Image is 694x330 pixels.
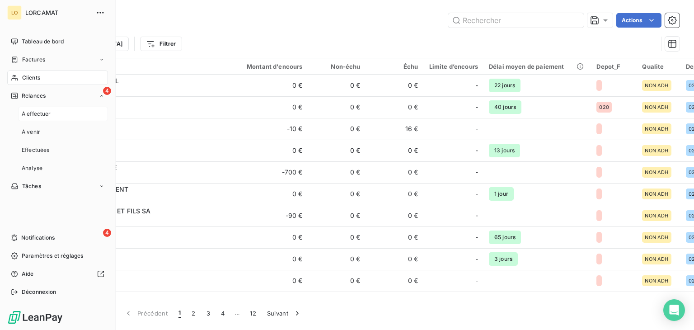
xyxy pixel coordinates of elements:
span: 1 [178,309,181,318]
span: 4 [103,87,111,95]
td: 0 € [308,161,366,183]
span: 22 jours [489,79,520,92]
span: - [475,168,478,177]
td: 0 € [308,205,366,226]
span: - [475,189,478,198]
span: C0111461 [62,107,225,116]
div: Limite d’encours [429,63,478,70]
span: NON ADH [645,213,668,218]
span: C0180362 [62,194,225,203]
td: 0 € [308,270,366,292]
td: -10 € [230,118,308,140]
span: C0185151 [62,129,225,138]
div: Open Intercom Messenger [663,299,685,321]
button: 1 [173,304,186,323]
span: Factures [22,56,45,64]
span: - [475,146,478,155]
td: 0 € [308,140,366,161]
span: 13 jours [489,144,520,157]
img: Logo LeanPay [7,310,63,325]
span: NON ADH [645,126,668,132]
div: Qualite [642,63,675,70]
button: 3 [201,304,216,323]
div: Échu [371,63,418,70]
td: 0 € [308,248,366,270]
td: 0 € [308,183,366,205]
span: NON ADH [645,235,668,240]
span: C0164003 [62,259,225,268]
td: 0 € [366,270,424,292]
span: NON ADH [645,148,668,153]
td: 0 € [308,292,366,313]
td: 0 € [366,205,424,226]
button: Suivant [262,304,307,323]
div: Non-échu [314,63,361,70]
button: Actions [616,13,661,28]
span: 65 jours [489,231,521,244]
span: - [475,255,478,264]
td: -90 € [230,205,308,226]
span: C0154162 [62,172,225,181]
span: - [475,233,478,242]
button: Précédent [118,304,173,323]
span: - [475,211,478,220]
a: Aide [7,267,108,281]
button: Filtrer [140,37,182,51]
span: - [475,103,478,112]
span: NON ADH [645,278,668,283]
span: NON ADH [645,104,668,110]
span: … [230,306,244,321]
span: C0174563 [62,151,225,160]
span: C0175226 [62,237,225,246]
span: Analyse [22,164,42,172]
span: NON ADH [645,83,668,88]
span: 3 jours [489,252,518,266]
span: Clients [22,74,40,82]
td: 0 € [308,96,366,118]
td: 0 € [230,226,308,248]
span: NON ADH [645,170,668,175]
td: 0 € [308,118,366,140]
td: 0 € [230,140,308,161]
span: Aide [22,270,34,278]
td: 0 € [366,140,424,161]
span: - [475,124,478,133]
button: 4 [216,304,230,323]
span: C0121573 [62,216,225,225]
div: Délai moyen de paiement [489,63,586,70]
td: 0 € [230,248,308,270]
span: Notifications [21,234,55,242]
td: 0 € [230,96,308,118]
span: Effectuées [22,146,50,154]
div: Montant d'encours [236,63,303,70]
span: NON ADH [645,191,668,197]
div: Depot_F [596,63,631,70]
span: C0161192 [62,281,225,290]
td: 16 € [366,118,424,140]
td: 0 € [308,75,366,96]
span: Tableau de bord [22,38,64,46]
td: 0 € [308,226,366,248]
span: Relances [22,92,46,100]
button: 12 [244,304,262,323]
td: 0 € [366,96,424,118]
td: 0 € [366,161,424,183]
button: 2 [186,304,201,323]
span: 1 jour [489,187,514,201]
span: À effectuer [22,110,51,118]
span: Paramètres et réglages [22,252,83,260]
span: NON ADH [645,256,668,262]
td: 0 € [366,292,424,313]
span: À venir [22,128,40,136]
input: Rechercher [448,13,584,28]
td: 0 € [230,75,308,96]
td: 0 € [366,75,424,96]
td: 0 € [366,226,424,248]
span: 40 jours [489,100,521,114]
span: Tâches [22,182,41,190]
td: 0 € [230,183,308,205]
span: - [475,276,478,285]
span: C0175569 [62,85,225,94]
span: 020 [599,104,609,110]
span: LORCAMAT [25,9,90,16]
